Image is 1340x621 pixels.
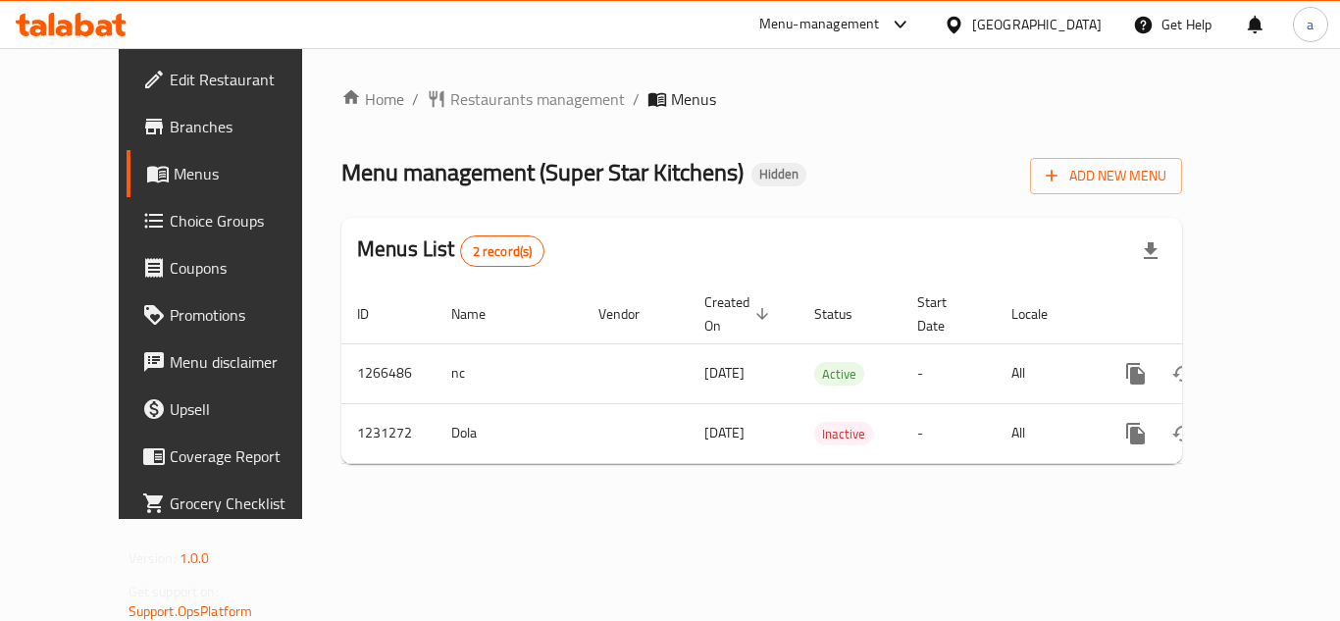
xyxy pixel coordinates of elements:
button: Change Status [1160,350,1207,397]
a: Restaurants management [427,87,625,111]
td: All [996,403,1097,463]
li: / [633,87,640,111]
a: Coverage Report [127,433,342,480]
nav: breadcrumb [341,87,1182,111]
td: - [902,403,996,463]
span: Add New Menu [1046,164,1166,188]
span: ID [357,302,394,326]
span: Menus [174,162,327,185]
a: Menu disclaimer [127,338,342,386]
span: Vendor [598,302,665,326]
span: Branches [170,115,327,138]
td: 1231272 [341,403,436,463]
td: Dola [436,403,583,463]
a: Grocery Checklist [127,480,342,527]
a: Edit Restaurant [127,56,342,103]
h2: Menus List [357,234,544,267]
span: Menu management ( Super Star Kitchens ) [341,150,744,194]
a: Coupons [127,244,342,291]
table: enhanced table [341,285,1316,464]
span: Promotions [170,303,327,327]
span: Active [814,363,864,386]
a: Upsell [127,386,342,433]
div: Hidden [751,163,806,186]
span: Grocery Checklist [170,492,327,515]
span: Menu disclaimer [170,350,327,374]
span: Coupons [170,256,327,280]
a: Menus [127,150,342,197]
td: nc [436,343,583,403]
span: Created On [704,290,775,337]
span: Version: [129,545,177,571]
span: Menus [671,87,716,111]
div: [GEOGRAPHIC_DATA] [972,14,1102,35]
span: Locale [1011,302,1073,326]
span: Upsell [170,397,327,421]
span: Inactive [814,423,873,445]
span: Hidden [751,166,806,182]
button: Add New Menu [1030,158,1182,194]
span: Choice Groups [170,209,327,233]
button: Change Status [1160,410,1207,457]
td: - [902,343,996,403]
th: Actions [1097,285,1316,344]
button: more [1112,410,1160,457]
span: Edit Restaurant [170,68,327,91]
span: [DATE] [704,360,745,386]
span: [DATE] [704,420,745,445]
span: Name [451,302,511,326]
span: Status [814,302,878,326]
div: Active [814,362,864,386]
span: Get support on: [129,579,219,604]
span: Coverage Report [170,444,327,468]
td: 1266486 [341,343,436,403]
span: 2 record(s) [461,242,544,261]
span: Start Date [917,290,972,337]
li: / [412,87,419,111]
span: Restaurants management [450,87,625,111]
a: Home [341,87,404,111]
td: All [996,343,1097,403]
a: Branches [127,103,342,150]
button: more [1112,350,1160,397]
a: Promotions [127,291,342,338]
span: a [1307,14,1314,35]
div: Menu-management [759,13,880,36]
div: Export file [1127,228,1174,275]
span: 1.0.0 [180,545,210,571]
a: Choice Groups [127,197,342,244]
